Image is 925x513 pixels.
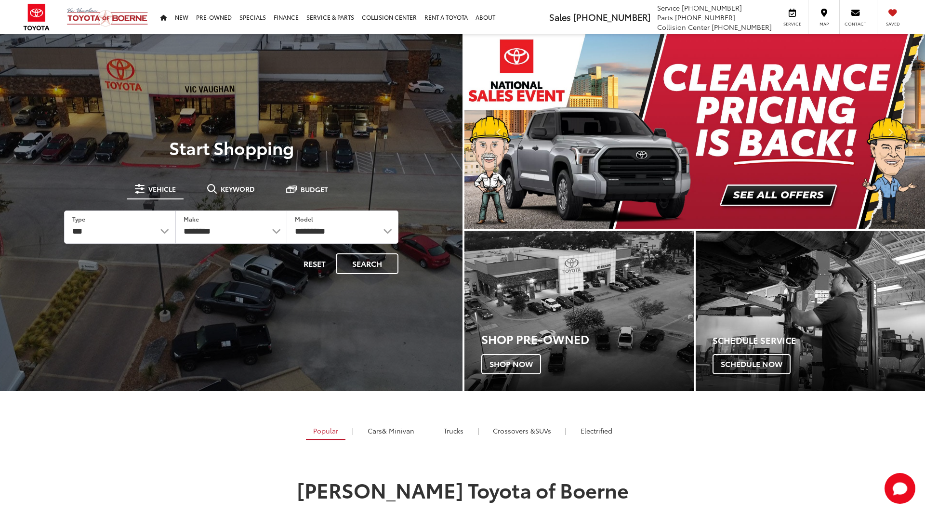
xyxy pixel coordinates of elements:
[845,21,866,27] span: Contact
[306,422,345,440] a: Popular
[481,354,541,374] span: Shop Now
[573,422,620,439] a: Electrified
[696,231,925,391] div: Toyota
[464,34,925,229] div: carousel slide number 1 of 2
[295,215,313,223] label: Model
[464,231,694,391] div: Toyota
[148,185,176,192] span: Vehicle
[481,332,694,345] h3: Shop Pre-Owned
[301,186,328,193] span: Budget
[426,426,432,435] li: |
[40,138,422,157] p: Start Shopping
[713,336,925,345] h4: Schedule Service
[436,422,471,439] a: Trucks
[563,426,569,435] li: |
[712,22,772,32] span: [PHONE_NUMBER]
[885,473,915,504] button: Toggle Chat Window
[713,354,791,374] span: Schedule Now
[549,11,571,23] span: Sales
[493,426,535,435] span: Crossovers &
[464,34,925,229] img: Clearance Pricing Is Back
[657,22,710,32] span: Collision Center
[184,215,199,223] label: Make
[221,185,255,192] span: Keyword
[72,215,85,223] label: Type
[464,34,925,229] section: Carousel section with vehicle pictures - may contain disclaimers.
[657,3,680,13] span: Service
[813,21,834,27] span: Map
[475,426,481,435] li: |
[885,473,915,504] svg: Start Chat
[486,422,558,439] a: SUVs
[882,21,903,27] span: Saved
[382,426,414,435] span: & Minivan
[295,253,334,274] button: Reset
[682,3,742,13] span: [PHONE_NUMBER]
[657,13,673,22] span: Parts
[464,231,694,391] a: Shop Pre-Owned Shop Now
[464,53,533,210] button: Click to view previous picture.
[675,13,735,22] span: [PHONE_NUMBER]
[360,422,422,439] a: Cars
[696,231,925,391] a: Schedule Service Schedule Now
[856,53,925,210] button: Click to view next picture.
[350,426,356,435] li: |
[336,253,398,274] button: Search
[781,21,803,27] span: Service
[66,7,148,27] img: Vic Vaughan Toyota of Boerne
[238,478,687,500] h1: [PERSON_NAME] Toyota of Boerne
[573,11,650,23] span: [PHONE_NUMBER]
